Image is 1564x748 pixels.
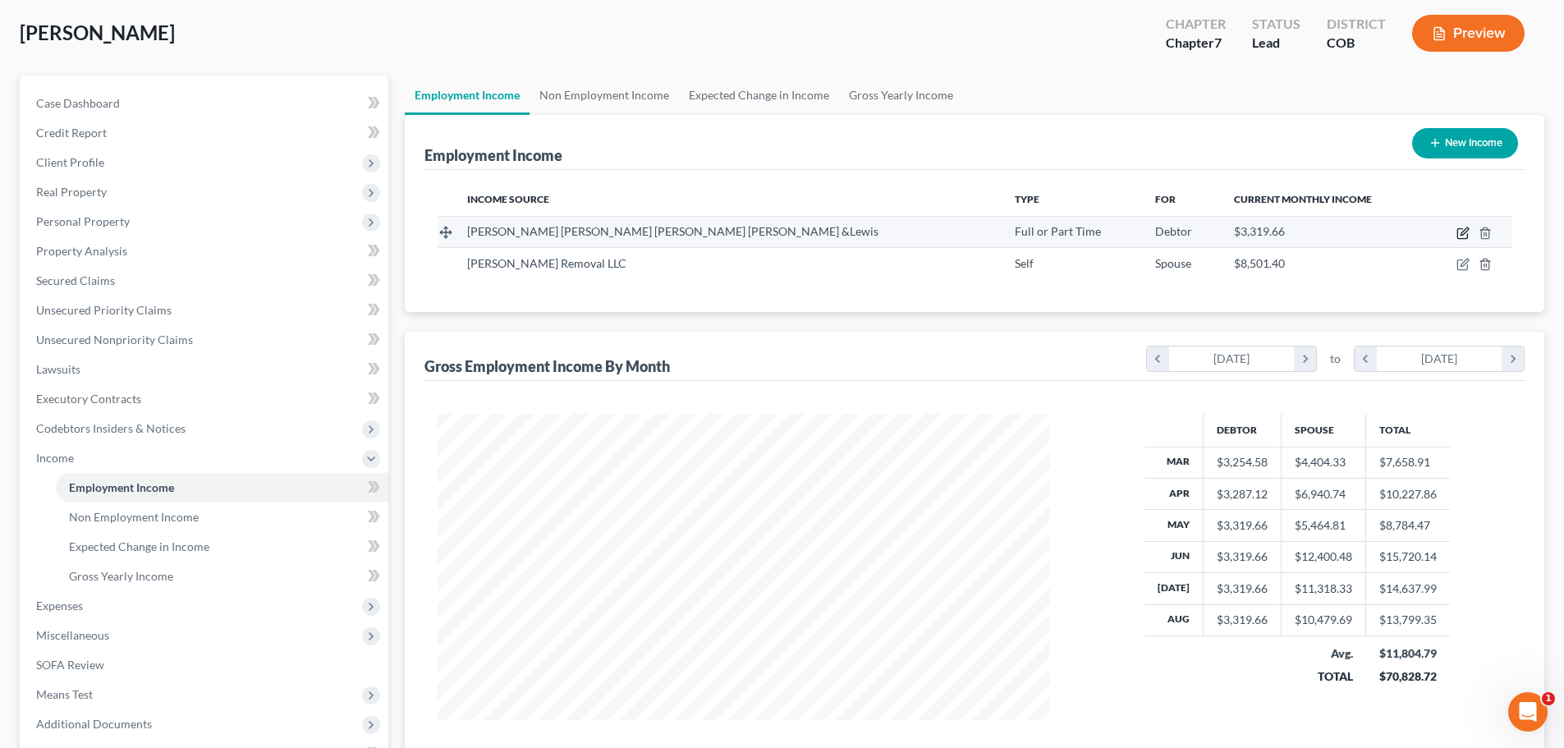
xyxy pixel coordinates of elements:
[26,140,234,169] b: 🚨ATTN: [GEOGRAPHIC_DATA] of [US_STATE]
[1214,34,1222,50] span: 7
[1144,447,1204,478] th: Mar
[288,7,318,36] div: Close
[1330,351,1341,367] span: to
[679,76,839,115] a: Expected Change in Income
[23,118,388,148] a: Credit Report
[69,480,174,494] span: Employment Income
[1217,612,1268,628] div: $3,319.66
[1166,34,1226,53] div: Chapter
[23,325,388,355] a: Unsecured Nonpriority Claims
[1366,447,1451,478] td: $7,658.91
[1155,193,1176,205] span: For
[1327,15,1386,34] div: District
[36,273,115,287] span: Secured Claims
[36,658,104,672] span: SOFA Review
[23,89,388,118] a: Case Dashboard
[424,145,562,165] div: Employment Income
[56,532,388,562] a: Expected Change in Income
[36,628,109,642] span: Miscellaneous
[1366,478,1451,509] td: $10,227.86
[1015,193,1039,205] span: Type
[1282,414,1366,447] th: Spouse
[1366,573,1451,604] td: $14,637.99
[1295,548,1352,565] div: $12,400.48
[36,599,83,613] span: Expenses
[1294,346,1316,371] i: chevron_right
[1234,224,1285,238] span: $3,319.66
[257,7,288,38] button: Home
[80,21,153,37] p: Active 8h ago
[1144,573,1204,604] th: [DATE]
[1295,645,1353,662] div: Avg.
[1366,414,1451,447] th: Total
[47,9,73,35] img: Profile image for Katie
[282,531,308,558] button: Send a message…
[1295,581,1352,597] div: $11,318.33
[23,384,388,414] a: Executory Contracts
[1355,346,1377,371] i: chevron_left
[52,538,65,551] button: Gif picker
[56,473,388,502] a: Employment Income
[1295,668,1353,685] div: TOTAL
[80,8,186,21] h1: [PERSON_NAME]
[1217,548,1268,565] div: $3,319.66
[14,503,314,531] textarea: Message…
[1217,581,1268,597] div: $3,319.66
[424,356,670,376] div: Gross Employment Income By Month
[36,244,127,258] span: Property Analysis
[78,538,91,551] button: Upload attachment
[1508,692,1548,732] iframe: Intercom live chat
[1015,224,1101,238] span: Full or Part Time
[13,129,315,337] div: Katie says…
[23,296,388,325] a: Unsecured Priority Claims
[1144,478,1204,509] th: Apr
[1327,34,1386,53] div: COB
[1542,692,1555,705] span: 1
[36,303,172,317] span: Unsecured Priority Claims
[1295,486,1352,502] div: $6,940.74
[69,569,173,583] span: Gross Yearly Income
[1379,645,1438,662] div: $11,804.79
[36,392,141,406] span: Executory Contracts
[20,21,175,44] span: [PERSON_NAME]
[36,126,107,140] span: Credit Report
[1234,256,1285,270] span: $8,501.40
[69,510,199,524] span: Non Employment Income
[1377,346,1502,371] div: [DATE]
[56,502,388,532] a: Non Employment Income
[530,76,679,115] a: Non Employment Income
[1366,510,1451,541] td: $8,784.47
[1234,193,1372,205] span: Current Monthly Income
[25,538,39,551] button: Emoji picker
[36,185,107,199] span: Real Property
[23,266,388,296] a: Secured Claims
[467,193,549,205] span: Income Source
[1217,486,1268,502] div: $3,287.12
[1295,454,1352,470] div: $4,404.33
[11,7,42,38] button: go back
[13,129,269,301] div: 🚨ATTN: [GEOGRAPHIC_DATA] of [US_STATE]The court has added a new Credit Counseling Field that we n...
[1015,256,1034,270] span: Self
[26,305,158,314] div: [PERSON_NAME] • 7m ago
[1204,414,1282,447] th: Debtor
[36,96,120,110] span: Case Dashboard
[1169,346,1295,371] div: [DATE]
[36,451,74,465] span: Income
[1252,34,1300,53] div: Lead
[1295,517,1352,534] div: $5,464.81
[467,224,878,238] span: [PERSON_NAME] [PERSON_NAME] [PERSON_NAME] [PERSON_NAME] &Lewis
[23,236,388,266] a: Property Analysis
[23,650,388,680] a: SOFA Review
[1502,346,1524,371] i: chevron_right
[1252,15,1300,34] div: Status
[23,355,388,384] a: Lawsuits
[1166,15,1226,34] div: Chapter
[36,717,152,731] span: Additional Documents
[1217,517,1268,534] div: $3,319.66
[1155,224,1192,238] span: Debtor
[36,333,193,346] span: Unsecured Nonpriority Claims
[1295,612,1352,628] div: $10,479.69
[36,421,186,435] span: Codebtors Insiders & Notices
[1155,256,1191,270] span: Spouse
[467,256,626,270] span: [PERSON_NAME] Removal LLC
